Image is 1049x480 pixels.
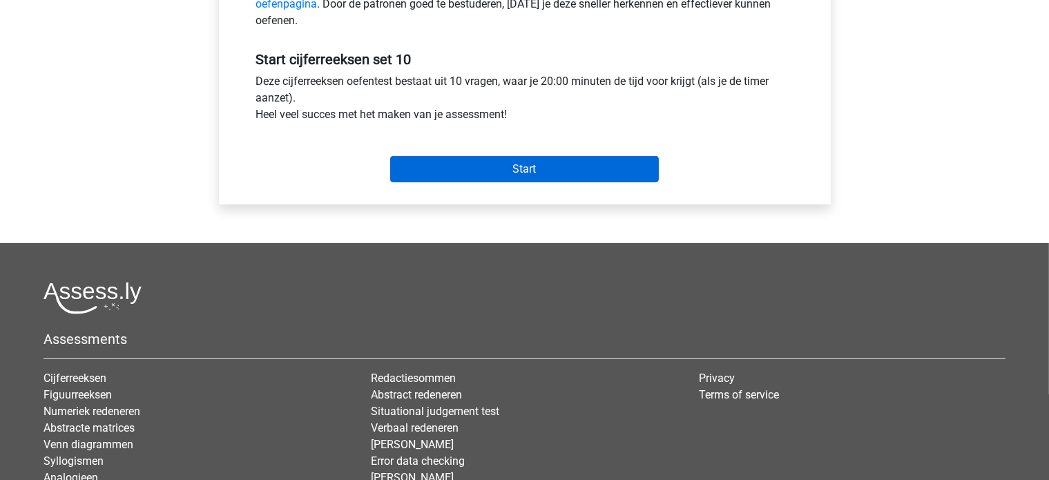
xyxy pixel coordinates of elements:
[371,438,454,451] a: [PERSON_NAME]
[44,454,104,468] a: Syllogismen
[371,388,462,401] a: Abstract redeneren
[699,388,779,401] a: Terms of service
[44,405,140,418] a: Numeriek redeneren
[44,331,1005,347] h5: Assessments
[44,372,106,385] a: Cijferreeksen
[390,156,659,182] input: Start
[699,372,735,385] a: Privacy
[371,405,499,418] a: Situational judgement test
[44,421,135,434] a: Abstracte matrices
[44,438,133,451] a: Venn diagrammen
[371,421,459,434] a: Verbaal redeneren
[371,372,456,385] a: Redactiesommen
[246,73,804,128] div: Deze cijferreeksen oefentest bestaat uit 10 vragen, waar je 20:00 minuten de tijd voor krijgt (al...
[256,51,793,68] h5: Start cijferreeksen set 10
[44,388,112,401] a: Figuurreeksen
[371,454,465,468] a: Error data checking
[44,282,142,314] img: Assessly logo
